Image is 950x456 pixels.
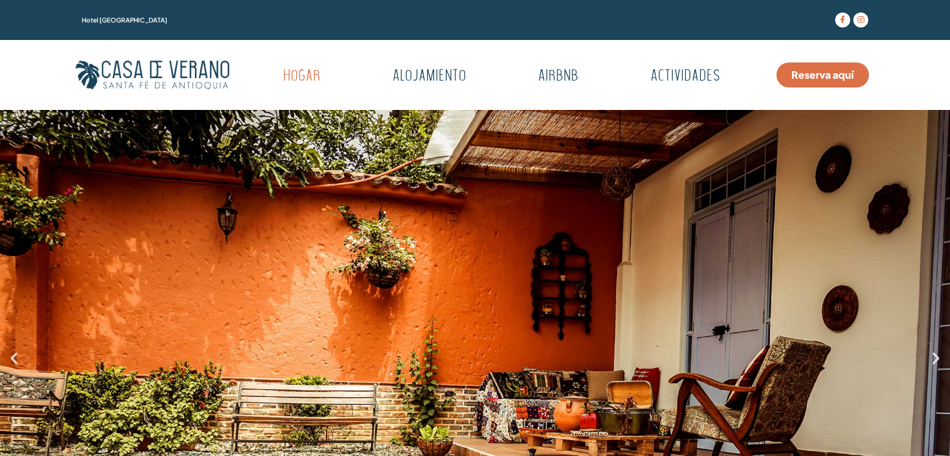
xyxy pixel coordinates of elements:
[619,62,751,91] a: Actividades
[392,69,466,84] font: Alojamiento
[507,62,610,91] a: Airbnb
[538,69,578,84] font: Airbnb
[361,62,497,91] a: Alojamiento
[82,16,167,24] font: Hotel [GEOGRAPHIC_DATA]
[283,69,320,84] font: Hogar
[252,62,352,91] a: Hogar
[650,69,720,84] font: Actividades
[776,62,869,87] a: Reserva aquí
[791,68,854,81] font: Reserva aquí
